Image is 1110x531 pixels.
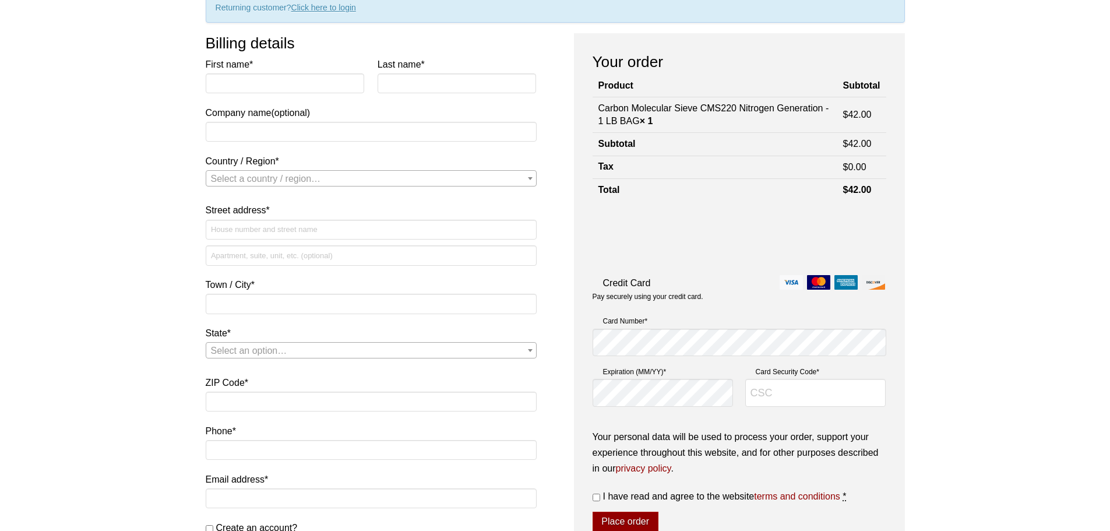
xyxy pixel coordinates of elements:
[843,110,872,119] bdi: 42.00
[206,472,537,487] label: Email address
[593,52,886,72] h3: Your order
[593,292,886,302] p: Pay securely using your credit card.
[211,346,287,356] span: Select an option…
[378,57,537,72] label: Last name
[206,153,537,169] label: Country / Region
[593,156,837,178] th: Tax
[843,139,872,149] bdi: 42.00
[593,494,600,501] input: I have read and agree to the websiteterms and conditions *
[211,174,321,184] span: Select a country / region…
[843,139,848,149] span: $
[206,57,365,72] label: First name
[843,110,848,119] span: $
[593,75,837,97] th: Product
[593,366,734,378] label: Expiration (MM/YY)
[206,342,537,358] span: State
[206,170,537,187] span: Country / Region
[593,133,837,156] th: Subtotal
[206,277,537,293] label: Town / City
[206,57,537,121] label: Company name
[843,162,848,172] span: $
[206,33,537,53] h3: Billing details
[206,423,537,439] label: Phone
[807,275,830,290] img: mastercard
[745,366,886,378] label: Card Security Code
[837,75,886,97] th: Subtotal
[754,491,840,501] a: terms and conditions
[780,275,803,290] img: visa
[291,3,356,12] a: Click here to login
[206,375,537,391] label: ZIP Code
[834,275,858,290] img: amex
[206,202,537,218] label: Street address
[593,179,837,202] th: Total
[843,185,872,195] bdi: 42.00
[616,463,671,473] a: privacy policy
[843,491,846,501] abbr: required
[640,116,653,126] strong: × 1
[593,315,886,327] label: Card Number
[271,108,310,118] span: (optional)
[593,429,886,477] p: Your personal data will be used to process your order, support your experience throughout this we...
[843,162,866,172] bdi: 0.00
[745,379,886,407] input: CSC
[593,97,837,133] td: Carbon Molecular Sieve CMS220 Nitrogen Generation - 1 LB BAG
[593,275,886,291] label: Credit Card
[593,311,886,416] fieldset: Payment Info
[206,220,537,240] input: House number and street name
[206,325,537,341] label: State
[862,275,885,290] img: discover
[593,213,770,259] iframe: reCAPTCHA
[603,491,840,501] span: I have read and agree to the website
[843,185,848,195] span: $
[206,245,537,265] input: Apartment, suite, unit, etc. (optional)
